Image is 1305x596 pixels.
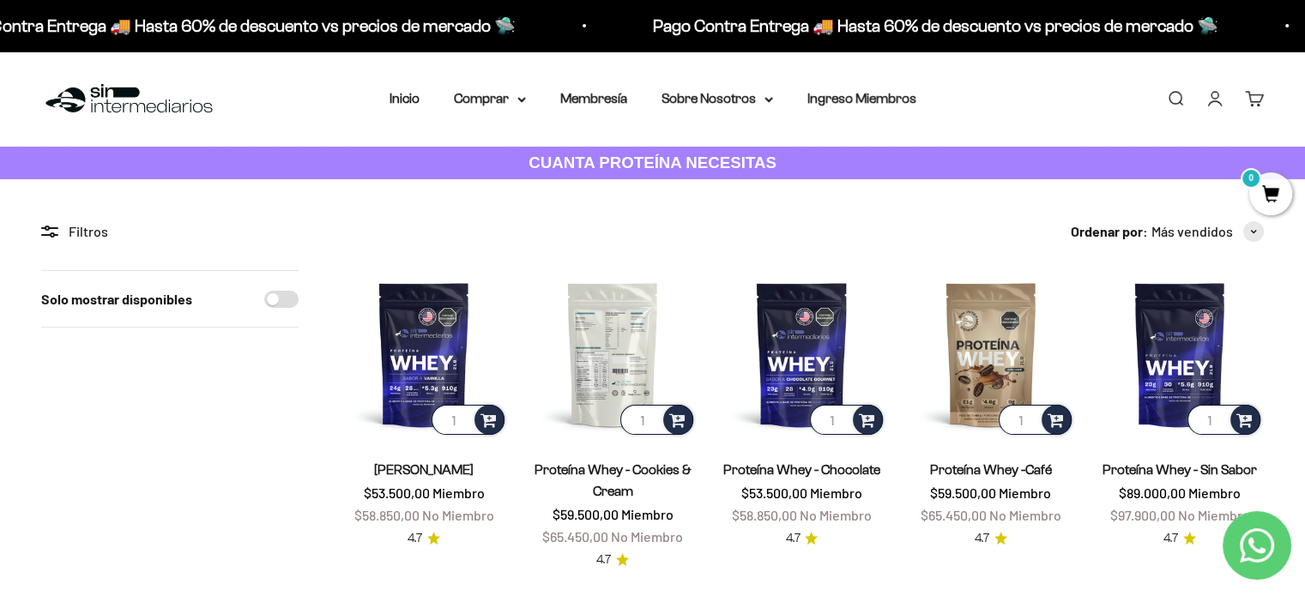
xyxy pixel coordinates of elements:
[1109,507,1175,523] span: $97.900,00
[741,485,807,501] span: $53.500,00
[454,87,526,110] summary: Comprar
[1119,485,1186,501] span: $89.000,00
[1103,462,1257,477] a: Proteína Whey - Sin Sabor
[422,507,494,523] span: No Miembro
[41,288,192,310] label: Solo mostrar disponibles
[560,91,627,105] a: Membresía
[1188,485,1241,501] span: Miembro
[596,551,629,569] a: 4.74.7 de 5.0 estrellas
[1163,529,1196,548] a: 4.74.7 de 5.0 estrellas
[535,462,692,498] a: Proteína Whey - Cookies & Cream
[732,507,797,523] span: $58.850,00
[975,529,1007,548] a: 4.74.7 de 5.0 estrellas
[989,507,1061,523] span: No Miembro
[975,529,989,548] span: 4.7
[529,270,697,438] img: Proteína Whey - Cookies & Cream
[1071,220,1148,243] span: Ordenar por:
[930,485,996,501] span: $59.500,00
[930,462,1052,477] a: Proteína Whey -Café
[810,485,862,501] span: Miembro
[41,220,299,243] div: Filtros
[807,91,916,105] a: Ingreso Miembros
[529,154,776,172] strong: CUANTA PROTEÍNA NECESITAS
[785,529,818,548] a: 4.74.7 de 5.0 estrellas
[611,528,683,545] span: No Miembro
[354,507,420,523] span: $58.850,00
[621,506,674,522] span: Miembro
[800,507,872,523] span: No Miembro
[1177,507,1249,523] span: No Miembro
[432,485,485,501] span: Miembro
[542,528,608,545] span: $65.450,00
[596,12,1162,39] p: Pago Contra Entrega 🚚 Hasta 60% de descuento vs precios de mercado 🛸
[374,462,474,477] a: [PERSON_NAME]
[723,462,880,477] a: Proteína Whey - Chocolate
[1249,186,1292,205] a: 0
[1241,168,1261,189] mark: 0
[390,91,420,105] a: Inicio
[408,529,440,548] a: 4.74.7 de 5.0 estrellas
[596,551,611,569] span: 4.7
[408,529,422,548] span: 4.7
[1151,220,1264,243] button: Más vendidos
[921,507,987,523] span: $65.450,00
[1163,529,1178,548] span: 4.7
[999,485,1051,501] span: Miembro
[662,87,773,110] summary: Sobre Nosotros
[785,529,800,548] span: 4.7
[553,506,619,522] span: $59.500,00
[1151,220,1233,243] span: Más vendidos
[364,485,430,501] span: $53.500,00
